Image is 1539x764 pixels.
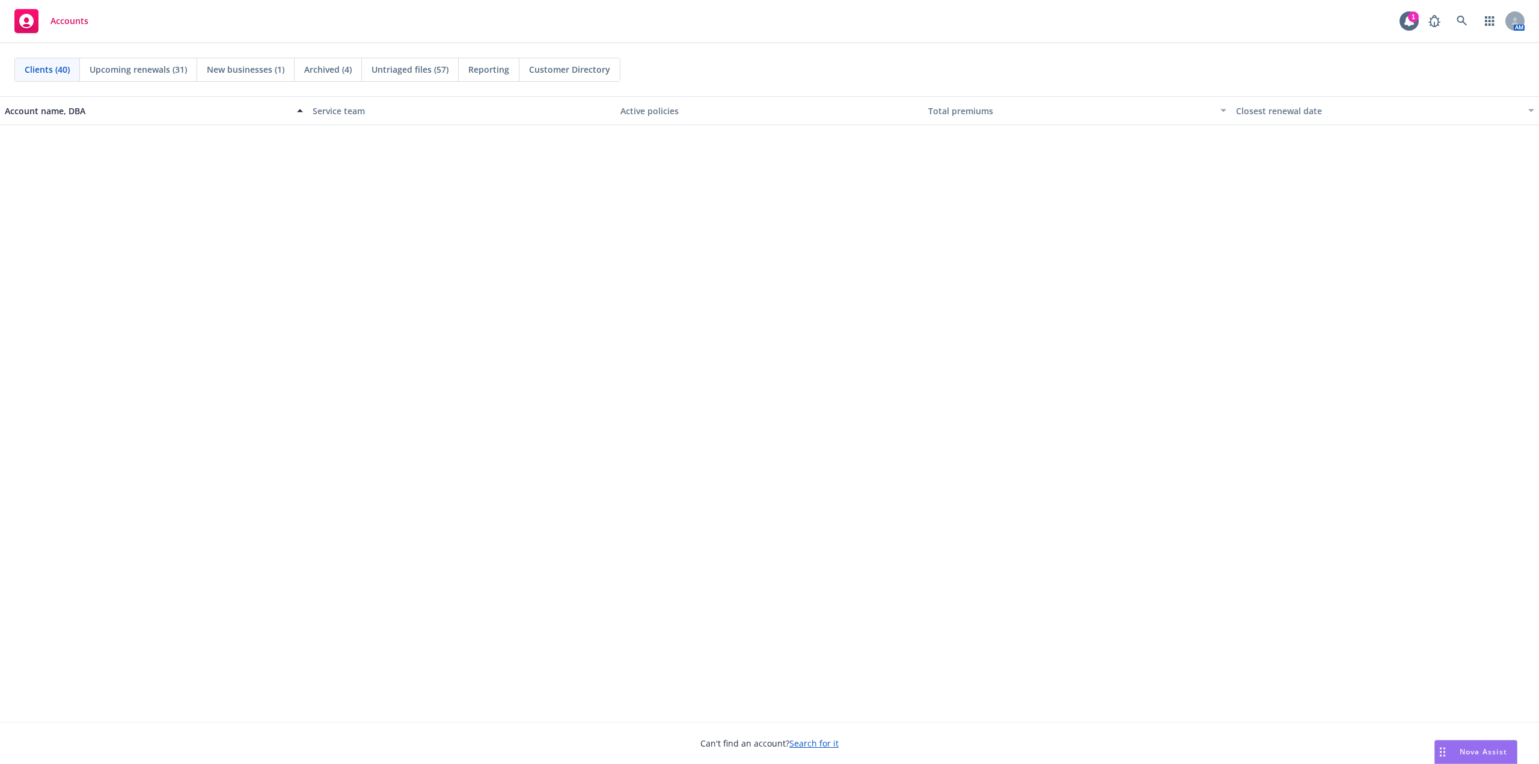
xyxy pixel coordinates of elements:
a: Search for it [789,738,839,749]
span: Clients (40) [25,63,70,76]
span: Nova Assist [1460,747,1507,757]
div: Account name, DBA [5,105,290,117]
span: Customer Directory [529,63,610,76]
span: Accounts [50,16,88,26]
span: Upcoming renewals (31) [90,63,187,76]
div: Active policies [620,105,919,117]
a: Switch app [1478,9,1502,33]
button: Service team [308,96,616,125]
div: Drag to move [1435,741,1450,763]
a: Report a Bug [1422,9,1446,33]
button: Total premiums [923,96,1231,125]
span: Archived (4) [304,63,352,76]
a: Accounts [10,4,93,38]
button: Active policies [616,96,923,125]
div: Total premiums [928,105,1213,117]
a: Search [1450,9,1474,33]
span: Untriaged files (57) [372,63,448,76]
div: 1 [1408,11,1419,22]
div: Closest renewal date [1236,105,1521,117]
button: Closest renewal date [1231,96,1539,125]
div: Service team [313,105,611,117]
span: Can't find an account? [700,737,839,750]
span: New businesses (1) [207,63,284,76]
button: Nova Assist [1434,740,1517,764]
span: Reporting [468,63,509,76]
